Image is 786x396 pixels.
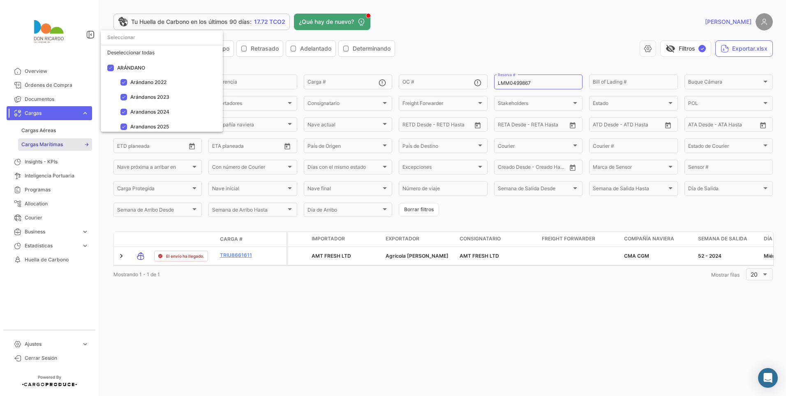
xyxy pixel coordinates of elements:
div: Abrir Intercom Messenger [758,368,778,388]
span: Arandanos 2024 [130,109,169,115]
input: dropdown search [101,30,223,45]
span: Arandanos 2025 [130,123,169,130]
span: ARÁNDANO [117,65,145,71]
span: Arándanos 2023 [130,94,169,100]
div: Deseleccionar todas [101,45,223,60]
span: Arándano 2022 [130,79,166,85]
